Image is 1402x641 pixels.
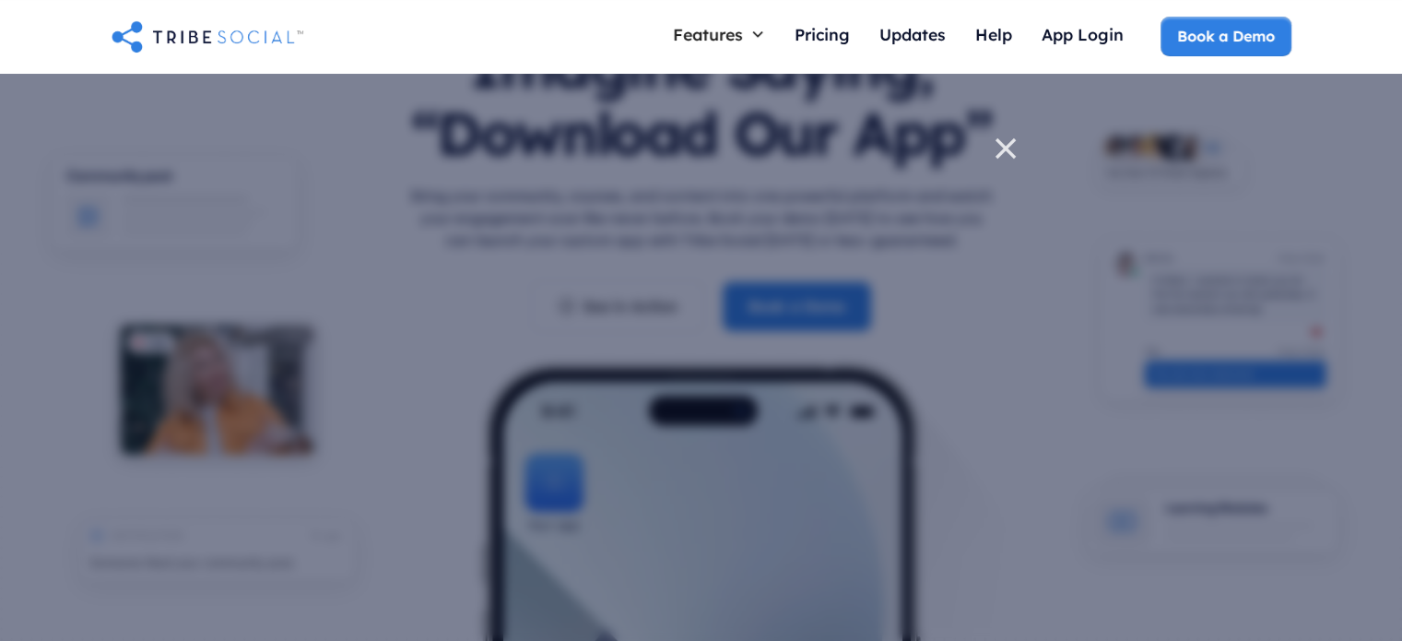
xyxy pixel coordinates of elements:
[1160,17,1290,55] a: Book a Demo
[960,17,1027,56] a: Help
[1042,24,1124,44] div: App Login
[780,17,865,56] a: Pricing
[879,24,946,44] div: Updates
[658,17,780,52] div: Features
[1027,17,1138,56] a: App Login
[673,24,743,44] div: Features
[112,18,303,54] a: home
[975,24,1012,44] div: Help
[795,24,850,44] div: Pricing
[865,17,960,56] a: Updates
